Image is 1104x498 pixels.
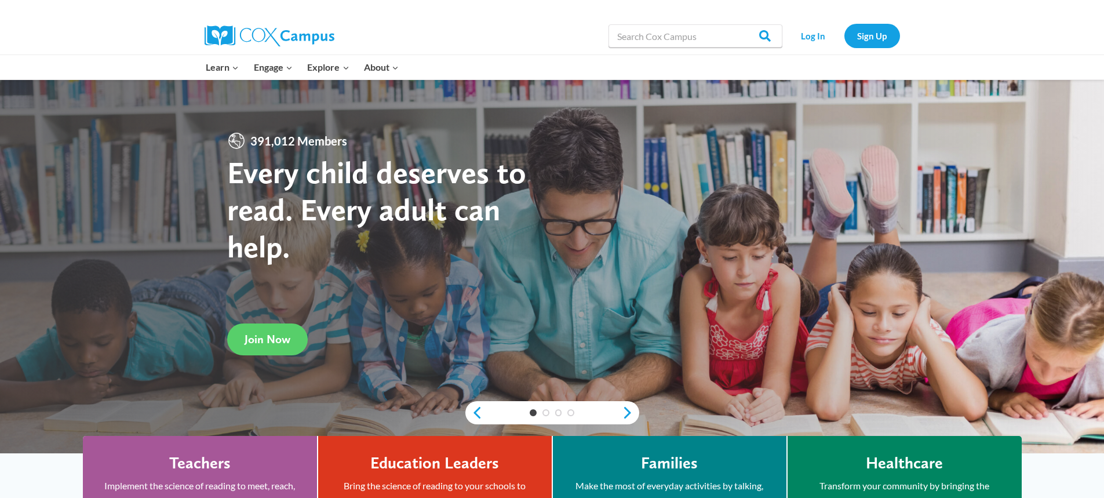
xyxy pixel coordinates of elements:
[370,453,499,473] h4: Education Leaders
[641,453,698,473] h4: Families
[307,60,349,75] span: Explore
[246,132,352,150] span: 391,012 Members
[465,401,639,424] div: content slider buttons
[254,60,293,75] span: Engage
[245,332,290,346] span: Join Now
[567,409,574,416] a: 4
[609,24,782,48] input: Search Cox Campus
[844,24,900,48] a: Sign Up
[199,55,406,79] nav: Primary Navigation
[622,406,639,420] a: next
[206,60,239,75] span: Learn
[227,154,526,264] strong: Every child deserves to read. Every adult can help.
[465,406,483,420] a: previous
[542,409,549,416] a: 2
[227,323,308,355] a: Join Now
[364,60,399,75] span: About
[530,409,537,416] a: 1
[866,453,943,473] h4: Healthcare
[205,26,334,46] img: Cox Campus
[555,409,562,416] a: 3
[169,453,231,473] h4: Teachers
[788,24,839,48] a: Log In
[788,24,900,48] nav: Secondary Navigation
